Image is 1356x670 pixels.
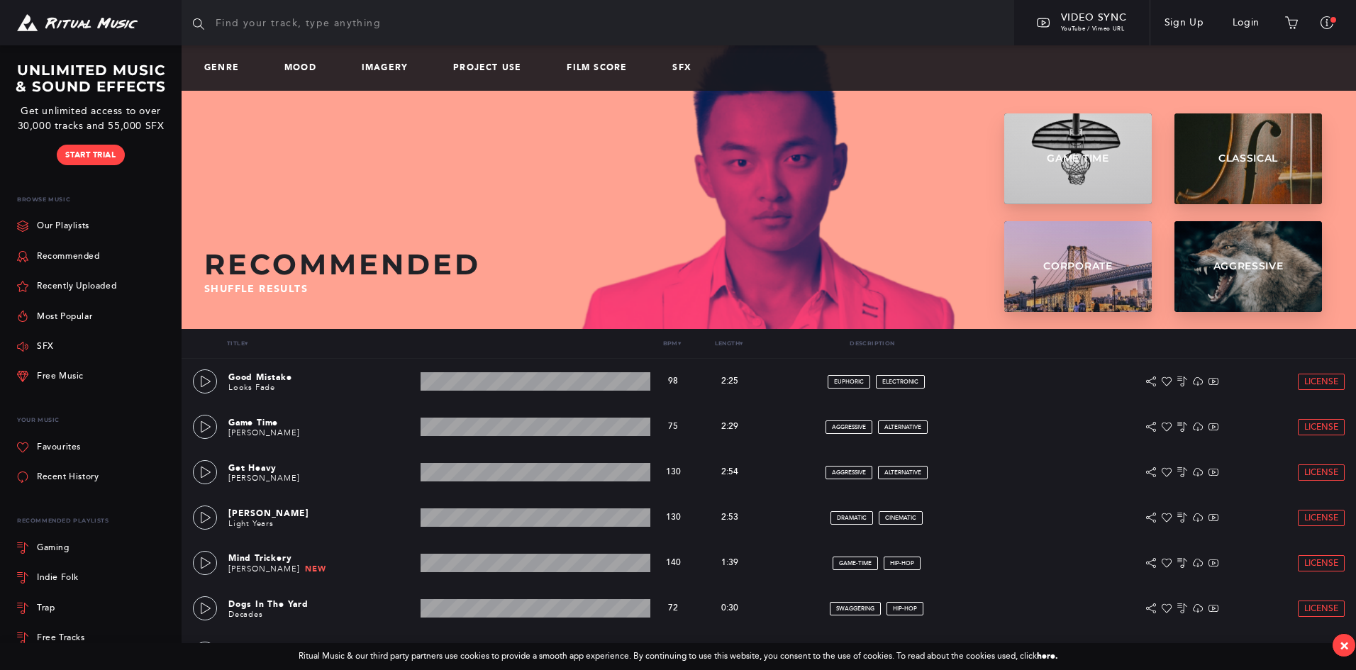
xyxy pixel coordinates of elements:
p: 1:39 [701,557,758,569]
div: Gaming [37,544,70,552]
a: [PERSON_NAME] [228,428,299,437]
span: New [305,564,326,574]
div: Free Tracks [37,634,85,642]
a: SFX [672,63,703,73]
div: Ritual Music & our third party partners use cookies to provide a smooth app experience. By contin... [299,652,1058,661]
span: ▾ [678,340,681,347]
a: Login [1218,3,1274,43]
a: Light Years [228,519,274,528]
div: Recommended Playlists [17,509,170,532]
p: 2:25 [701,375,758,388]
h2: Recommended [204,248,882,281]
span: electronic [882,379,918,385]
span: License [1304,513,1338,523]
a: Recent History [17,462,99,492]
p: 130 [656,467,690,477]
a: Trap [17,593,170,622]
a: Free Tracks [17,623,170,653]
a: [PERSON_NAME] [228,564,299,574]
p: Good Mistake [228,371,415,384]
span: License [1304,377,1338,386]
span: swaggering [836,605,874,612]
a: Our Playlists [17,211,89,241]
p: [PERSON_NAME] [228,507,415,520]
a: Film Score [567,63,638,73]
a: Title [227,340,248,347]
p: 2:29 [701,420,758,433]
a: Mood [284,63,328,73]
a: here. [1037,651,1058,661]
div: Trap [37,604,55,613]
span: License [1304,423,1338,432]
p: Description [757,340,987,347]
a: Length [715,340,743,347]
p: 72 [656,603,690,613]
a: Indie Folk [17,563,170,593]
p: 75 [656,422,690,432]
p: Dogs In The Yard [228,598,415,610]
p: Your Music [17,408,170,432]
p: Browse Music [17,188,170,211]
span: aggressive [832,424,866,430]
a: Recommended [17,241,100,271]
p: 130 [656,513,690,523]
a: Most Popular [17,301,92,331]
img: Ritual Music [17,14,138,32]
p: 0:30 [701,602,758,615]
p: 98 [656,376,690,386]
span: YouTube / Vimeo URL [1061,26,1125,32]
p: Game Time [228,416,415,429]
a: Sign Up [1150,3,1218,43]
a: Project Use [453,63,533,73]
a: Favourites [17,432,81,462]
a: Classical [1174,113,1322,204]
div: × [1340,637,1349,654]
span: ▾ [740,340,743,347]
span: License [1304,604,1338,613]
p: 140 [656,558,690,568]
div: Indie Folk [37,574,79,582]
a: Game Time [1004,113,1152,204]
a: Looks Fade [228,383,275,392]
a: Corporate [1004,221,1152,312]
p: 2:53 [701,511,758,524]
p: Get unlimited access to over 30,000 tracks and 55,000 SFX [11,104,170,133]
a: Imagery [362,63,419,73]
span: game-time [839,560,872,566]
span: License [1304,559,1338,568]
span: aggressive [832,469,866,476]
p: Mind Trickery [228,552,415,564]
span: euphoric [834,379,864,385]
p: Get Heavy [228,462,415,474]
a: Start Trial [57,145,124,165]
a: Decades [228,610,263,619]
span: ▾ [245,340,248,347]
a: Aggressive [1174,221,1322,312]
span: hip-hop [893,605,917,612]
span: dramatic [837,515,867,521]
span: License [1304,468,1338,477]
span: alternative [884,424,921,430]
span: alternative [884,469,921,476]
p: 2:54 [701,466,758,479]
span: hip-hop [890,560,914,566]
a: Genre [204,63,250,73]
a: SFX [17,332,54,362]
a: Free Music [17,362,84,391]
a: Bpm [663,340,682,347]
h3: UNLIMITED MUSIC & SOUND EFFECTS [11,62,170,95]
span: Shuffle results [204,283,308,295]
a: [PERSON_NAME] [228,474,299,483]
span: cinematic [885,515,916,521]
a: Gaming [17,533,170,563]
a: Recently Uploaded [17,272,116,301]
span: Video Sync [1061,11,1127,23]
